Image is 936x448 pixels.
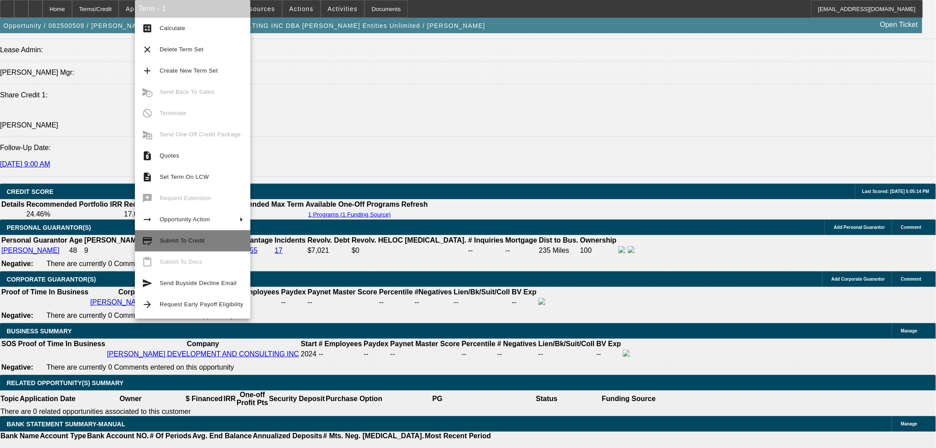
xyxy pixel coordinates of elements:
b: Paydex [364,340,388,348]
th: $ Financed [185,390,223,407]
button: Application [119,0,169,17]
mat-icon: credit_score [142,236,153,246]
span: Activities [328,5,358,12]
td: $0 [351,246,467,255]
mat-icon: calculate [142,23,153,34]
td: -- [511,297,537,307]
span: BUSINESS SUMMARY [7,328,72,335]
b: Lien/Bk/Suit/Coll [538,340,595,348]
th: Refresh [401,200,429,209]
a: [PERSON_NAME] & ASSOCIATES LLC [90,298,216,306]
td: -- [363,349,389,359]
span: Request Early Payoff Eligibility [160,301,243,308]
button: 1 Programs (1 Funding Source) [306,211,394,218]
b: Negative: [1,312,33,319]
mat-icon: description [142,172,153,182]
td: 9 [84,246,162,255]
span: Add Corporate Guarantor [832,277,885,282]
b: Personal Guarantor [1,236,67,244]
mat-icon: arrow_forward [142,299,153,310]
div: -- [497,350,537,358]
a: Open Ticket [877,17,921,32]
b: [PERSON_NAME]. EST [84,236,161,244]
span: Comment [901,225,921,230]
td: -- [280,297,306,307]
th: Funding Source [602,390,656,407]
b: Paydex [281,288,306,296]
b: Age [69,236,82,244]
span: Actions [289,5,314,12]
mat-icon: send [142,278,153,289]
mat-icon: add [142,66,153,76]
span: Quotes [160,152,179,159]
b: BV Exp [596,340,621,348]
b: Vantage [246,236,273,244]
b: Percentile [462,340,495,348]
td: 235 Miles [539,246,579,255]
button: Actions [283,0,320,17]
span: -- [318,350,323,358]
div: -- [308,298,377,306]
th: Security Deposit [269,390,325,407]
th: Proof of Time In Business [1,288,89,297]
th: # Mts. Neg. [MEDICAL_DATA]. [323,432,425,440]
b: # Inquiries [468,236,503,244]
button: Resources [234,0,282,17]
span: Manage [901,421,917,426]
b: #Negatives [414,288,452,296]
th: Recommended One Off IRR [123,200,217,209]
b: Dist to Bus. [539,236,579,244]
span: Add Personal Guarantor [834,225,885,230]
b: Company [187,340,219,348]
span: PERSONAL GUARANTOR(S) [7,224,91,231]
span: Application [126,5,162,12]
th: Purchase Option [325,390,383,407]
a: [PERSON_NAME] DEVELOPMENT AND CONSULTING INC [107,350,299,358]
a: 17 [275,247,283,254]
th: Owner [76,390,185,407]
td: 17.09% [123,210,217,219]
th: Status [492,390,602,407]
th: Recommended Portfolio IRR [26,200,123,209]
th: Account Type [39,432,87,440]
mat-icon: arrow_right_alt [142,214,153,225]
span: Manage [901,328,917,333]
th: Bank Account NO. [87,432,150,440]
th: One-off Profit Pts [236,390,269,407]
a: [PERSON_NAME] [1,247,60,254]
th: Recommended Max Term [218,200,304,209]
b: Revolv. Debt [307,236,350,244]
span: Submit To Credit [160,237,205,244]
button: Activities [321,0,364,17]
span: There are currently 0 Comments entered on this opportunity [46,260,234,267]
b: # Negatives [497,340,537,348]
span: There are currently 0 Comments entered on this opportunity [46,363,234,371]
img: facebook-icon.png [618,246,625,253]
span: CORPORATE GUARANTOR(S) [7,276,96,283]
b: Revolv. HELOC [MEDICAL_DATA]. [352,236,467,244]
td: 2024 [300,349,317,359]
td: $7,021 [307,246,350,255]
div: -- [390,350,460,358]
b: Negative: [1,260,33,267]
td: -- [596,349,621,359]
th: IRR [223,390,236,407]
td: 100 [579,246,617,255]
span: CREDIT SCORE [7,188,54,195]
span: BANK STATEMENT SUMMARY-MANUAL [7,421,125,428]
span: Send Buyside Decline Email [160,280,237,286]
th: PG [383,390,492,407]
img: linkedin-icon.png [628,246,635,253]
b: Incidents [275,236,306,244]
b: Ownership [580,236,617,244]
th: Proof of Time In Business [18,340,106,348]
img: facebook-icon.png [538,298,545,305]
b: Corporate Guarantor [119,288,188,296]
b: Start [301,340,317,348]
td: -- [236,297,280,307]
mat-icon: clear [142,44,153,55]
div: -- [462,350,495,358]
td: -- [468,246,504,255]
th: Annualized Deposits [252,432,322,440]
span: Last Scored: [DATE] 5:05:14 PM [862,189,929,194]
